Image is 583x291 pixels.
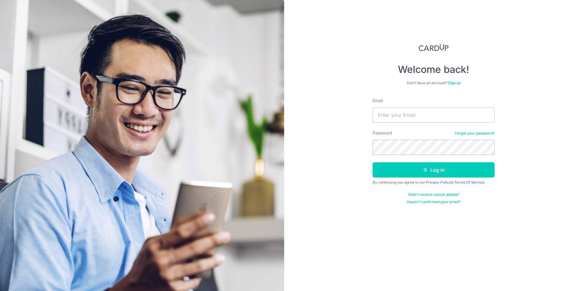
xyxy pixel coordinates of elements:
input: Enter your Email [373,107,495,123]
button: Log in [373,162,495,178]
a: Privacy Policy [426,180,451,185]
div: Don’t have an account? [373,81,495,85]
a: Forgot your password? [455,131,495,136]
a: Haven't confirmed your email? [407,199,460,204]
label: Password [373,130,392,136]
a: Sign up [448,81,461,85]
label: Email [373,98,383,104]
img: CardUp Logo [419,44,449,51]
a: Didn't receive unlock details? [408,192,459,197]
a: Terms Of Service [454,180,485,185]
div: By continuing you agree to our & [373,180,495,185]
h4: Welcome back! [373,63,495,76]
